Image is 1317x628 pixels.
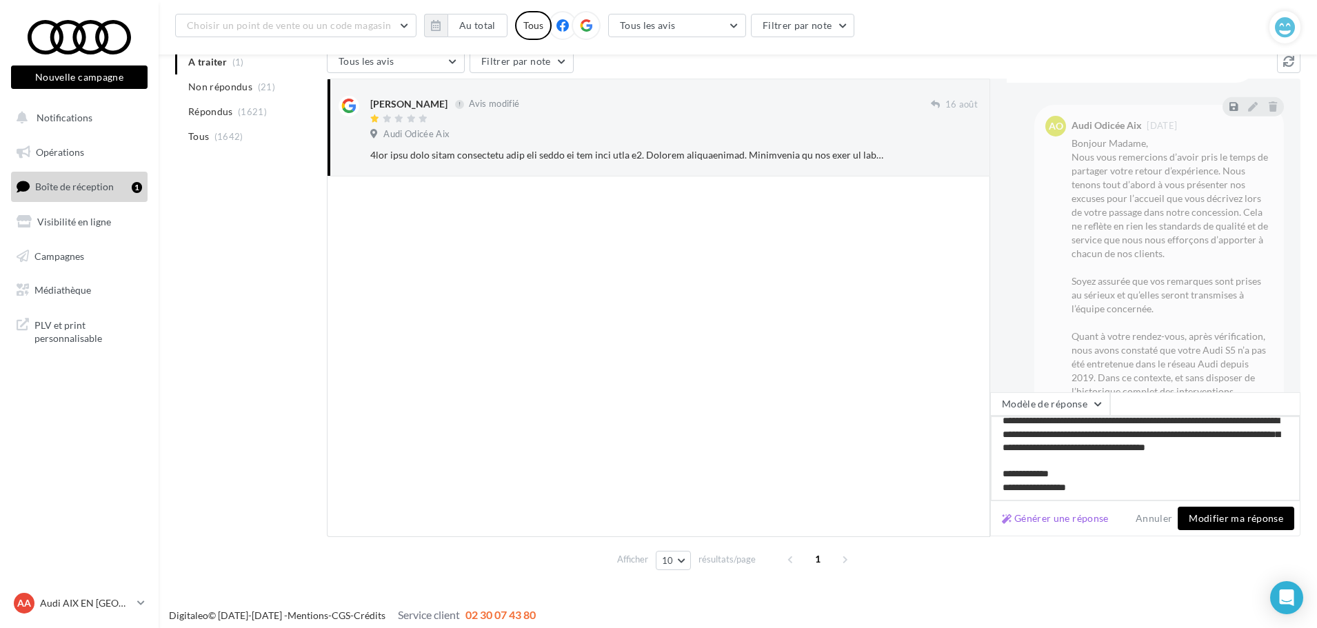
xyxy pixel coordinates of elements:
span: Médiathèque [34,284,91,296]
span: © [DATE]-[DATE] - - - [169,609,536,621]
a: PLV et print personnalisable [8,310,150,351]
div: Audi Odicée Aix [1072,121,1142,130]
div: Bonjour Madame, Nous vous remercions d’avoir pris le temps de partager votre retour d’expérience.... [1072,136,1273,495]
button: Au total [424,14,507,37]
span: Tous les avis [620,19,676,31]
span: Tous [188,130,209,143]
button: Générer une réponse [996,510,1114,527]
div: Open Intercom Messenger [1270,581,1303,614]
span: [DATE] [1147,121,1177,130]
p: Audi AIX EN [GEOGRAPHIC_DATA] [40,596,132,610]
button: Modifier ma réponse [1178,507,1294,530]
div: [PERSON_NAME] [370,97,448,111]
div: Tous [515,11,552,40]
button: Filtrer par note [751,14,855,37]
button: Choisir un point de vente ou un code magasin [175,14,416,37]
button: Tous les avis [327,50,465,73]
a: Opérations [8,138,150,167]
a: CGS [332,609,350,621]
button: Modèle de réponse [990,392,1110,416]
button: Nouvelle campagne [11,65,148,89]
span: AO [1049,119,1063,133]
span: Boîte de réception [35,181,114,192]
div: 4lor ipsu dolo sitam consectetu adip eli seddo ei tem inci utla e2. Dolorem aliquaenimad. Minimve... [370,148,888,162]
a: Boîte de réception1 [8,172,150,201]
button: Filtrer par note [470,50,574,73]
span: Notifications [37,112,92,123]
span: (21) [258,81,275,92]
span: Tous les avis [339,55,394,67]
div: 1 [132,182,142,193]
button: Notifications [8,103,145,132]
span: (1642) [214,131,243,142]
span: 02 30 07 43 80 [465,608,536,621]
span: 1 [807,548,829,570]
a: Digitaleo [169,609,208,621]
a: Campagnes [8,242,150,271]
button: Tous les avis [608,14,746,37]
span: Non répondus [188,80,252,94]
span: 16 août [945,99,978,111]
span: Audi Odicée Aix [383,128,450,141]
button: Au total [448,14,507,37]
span: Répondus [188,105,233,119]
span: résultats/page [698,553,756,566]
span: (1621) [238,106,267,117]
span: Afficher [617,553,648,566]
a: Mentions [288,609,328,621]
span: Service client [398,608,460,621]
span: Avis modifié [469,99,519,110]
button: 10 [656,551,691,570]
button: Annuler [1130,510,1178,527]
span: 10 [662,555,674,566]
a: Crédits [354,609,385,621]
span: AA [17,596,31,610]
a: AA Audi AIX EN [GEOGRAPHIC_DATA] [11,590,148,616]
a: Médiathèque [8,276,150,305]
span: Campagnes [34,250,84,261]
a: Visibilité en ligne [8,207,150,236]
span: Opérations [36,146,84,158]
span: Visibilité en ligne [37,216,111,227]
span: Choisir un point de vente ou un code magasin [187,19,391,31]
span: PLV et print personnalisable [34,316,142,345]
